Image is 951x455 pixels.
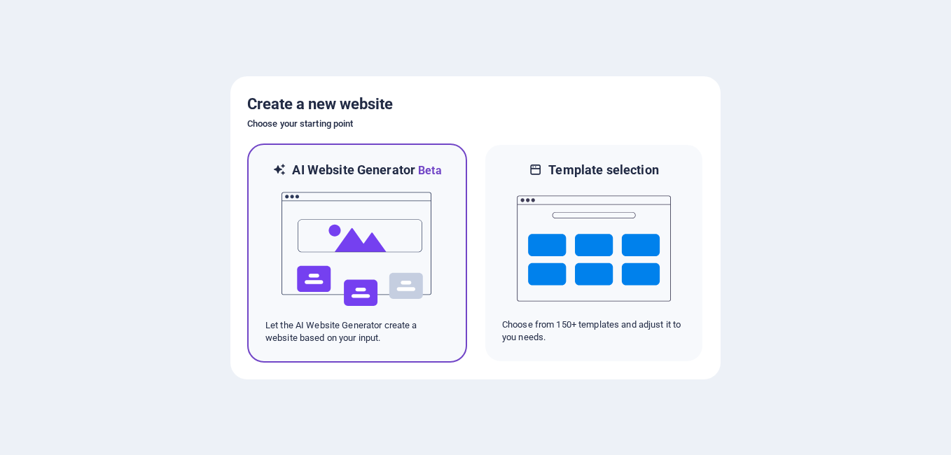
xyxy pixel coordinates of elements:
span: Beta [415,164,442,177]
h6: AI Website Generator [292,162,441,179]
div: AI Website GeneratorBetaaiLet the AI Website Generator create a website based on your input. [247,143,467,363]
div: Template selectionChoose from 150+ templates and adjust it to you needs. [484,143,704,363]
h6: Template selection [548,162,658,178]
h6: Choose your starting point [247,115,704,132]
p: Choose from 150+ templates and adjust it to you needs. [502,318,686,344]
h5: Create a new website [247,93,704,115]
img: ai [280,179,434,319]
p: Let the AI Website Generator create a website based on your input. [265,319,449,344]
